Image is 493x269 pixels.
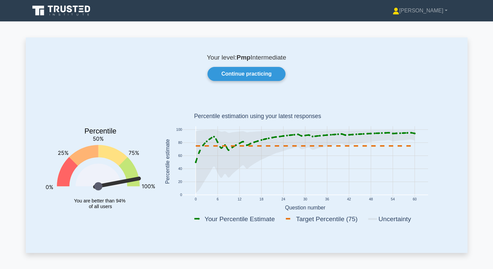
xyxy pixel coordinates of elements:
[178,154,182,158] text: 60
[194,113,321,120] text: Percentile estimation using your latest responses
[208,67,285,81] a: Continue practicing
[180,193,182,197] text: 0
[377,4,464,17] a: [PERSON_NAME]
[237,198,241,201] text: 12
[176,128,182,131] text: 100
[237,54,251,61] b: Pmp
[164,139,170,184] text: Percentile estimate
[178,180,182,184] text: 20
[74,198,126,203] tspan: You are better than 94%
[325,198,329,201] text: 36
[285,205,325,210] text: Question number
[84,127,116,136] text: Percentile
[369,198,373,201] text: 48
[217,198,219,201] text: 6
[178,167,182,171] text: 40
[347,198,351,201] text: 42
[413,198,417,201] text: 60
[178,141,182,145] text: 80
[42,54,451,62] p: Your level: Intermediate
[194,198,196,201] text: 0
[89,204,112,209] tspan: of all users
[391,198,395,201] text: 54
[259,198,263,201] text: 18
[303,198,307,201] text: 30
[281,198,285,201] text: 24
